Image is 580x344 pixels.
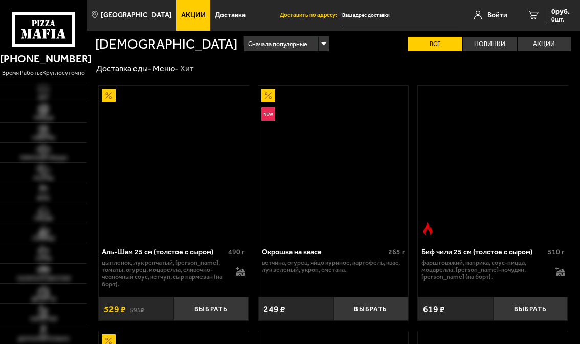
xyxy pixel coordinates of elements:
[102,248,226,256] div: Аль-Шам 25 см (толстое с сыром)
[99,86,248,239] a: АкционныйАль-Шам 25 см (толстое с сыром)
[333,297,408,321] button: Выбрать
[258,86,408,239] a: АкционныйНовинкаОкрошка на квасе
[421,259,549,281] p: фарш говяжий, паприка, соус-пицца, моцарелла, [PERSON_NAME]-кочудян, [PERSON_NAME] (на борт).
[181,12,206,19] span: Акции
[180,63,194,74] div: Хит
[418,86,567,239] a: Острое блюдоБиф чили 25 см (толстое с сыром)
[551,16,570,23] span: 0 шт.
[153,63,179,73] a: Меню-
[228,248,245,256] span: 490 г
[342,6,458,25] input: Ваш адрес доставки
[463,37,517,51] label: Новинки
[130,305,144,313] s: 595 ₽
[173,297,248,321] button: Выбрать
[551,8,570,15] span: 0 руб.
[388,248,405,256] span: 265 г
[261,107,275,121] img: Новинка
[280,12,342,18] span: Доставить по адресу:
[102,259,230,288] p: цыпленок, лук репчатый, [PERSON_NAME], томаты, огурец, моцарелла, сливочно-чесночный соус, кетчуп...
[518,37,571,51] label: Акции
[548,248,565,256] span: 510 г
[263,305,285,314] span: 249 ₽
[248,35,307,53] span: Сначала популярные
[493,297,568,321] button: Выбрать
[423,305,445,314] span: 619 ₽
[421,222,435,236] img: Острое блюдо
[408,37,462,51] label: Все
[101,12,172,19] span: [GEOGRAPHIC_DATA]
[102,89,116,102] img: Акционный
[262,248,386,256] div: Окрошка на квасе
[262,259,405,273] p: ветчина, огурец, яйцо куриное, картофель, квас, лук зеленый, укроп, сметана.
[421,248,545,256] div: Биф чили 25 см (толстое с сыром)
[95,37,237,51] h1: [DEMOGRAPHIC_DATA]
[96,63,151,73] a: Доставка еды-
[104,305,126,314] span: 529 ₽
[487,12,507,19] span: Войти
[261,89,275,102] img: Акционный
[215,12,246,19] span: Доставка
